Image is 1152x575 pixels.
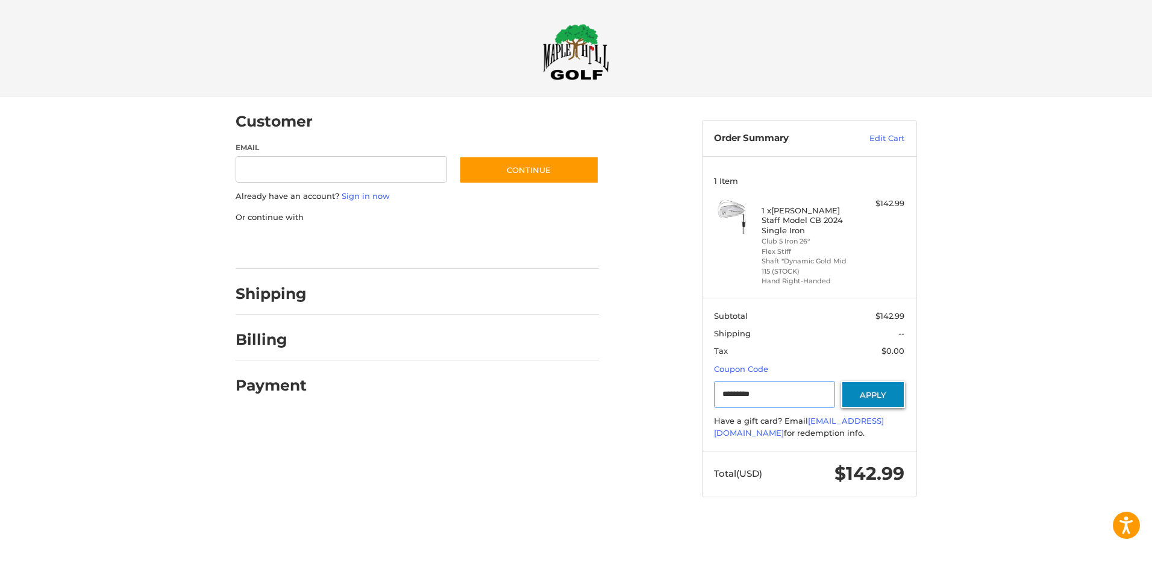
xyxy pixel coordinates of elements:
a: Edit Cart [844,133,904,145]
iframe: PayPal-venmo [436,235,526,257]
span: Subtotal [714,311,748,321]
h2: Billing [236,330,306,349]
h3: Order Summary [714,133,844,145]
h2: Shipping [236,284,307,303]
span: $142.99 [875,311,904,321]
span: Shipping [714,328,751,338]
span: -- [898,328,904,338]
h2: Payment [236,376,307,395]
span: Tax [714,346,728,356]
a: [EMAIL_ADDRESS][DOMAIN_NAME] [714,416,884,438]
li: Hand Right-Handed [762,276,854,286]
div: Have a gift card? Email for redemption info. [714,415,904,439]
p: Already have an account? [236,190,599,203]
button: Apply [841,381,905,408]
span: $0.00 [881,346,904,356]
a: Coupon Code [714,364,768,374]
span: $142.99 [834,462,904,485]
a: Sign in now [342,191,390,201]
h4: 1 x [PERSON_NAME] Staff Model CB 2024 Single Iron [762,206,854,235]
button: Continue [459,156,599,184]
iframe: PayPal-paylater [334,235,424,257]
p: Or continue with [236,212,599,224]
label: Email [236,142,448,153]
input: Gift Certificate or Coupon Code [714,381,835,408]
li: Flex Stiff [762,247,854,257]
li: Club 5 Iron 26° [762,236,854,247]
span: Total (USD) [714,468,762,479]
div: $142.99 [857,198,904,210]
iframe: PayPal-paypal [231,235,322,257]
h3: 1 Item [714,176,904,186]
li: Shaft *Dynamic Gold Mid 115 (STOCK) [762,256,854,276]
h2: Customer [236,112,313,131]
img: Maple Hill Golf [543,24,609,80]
